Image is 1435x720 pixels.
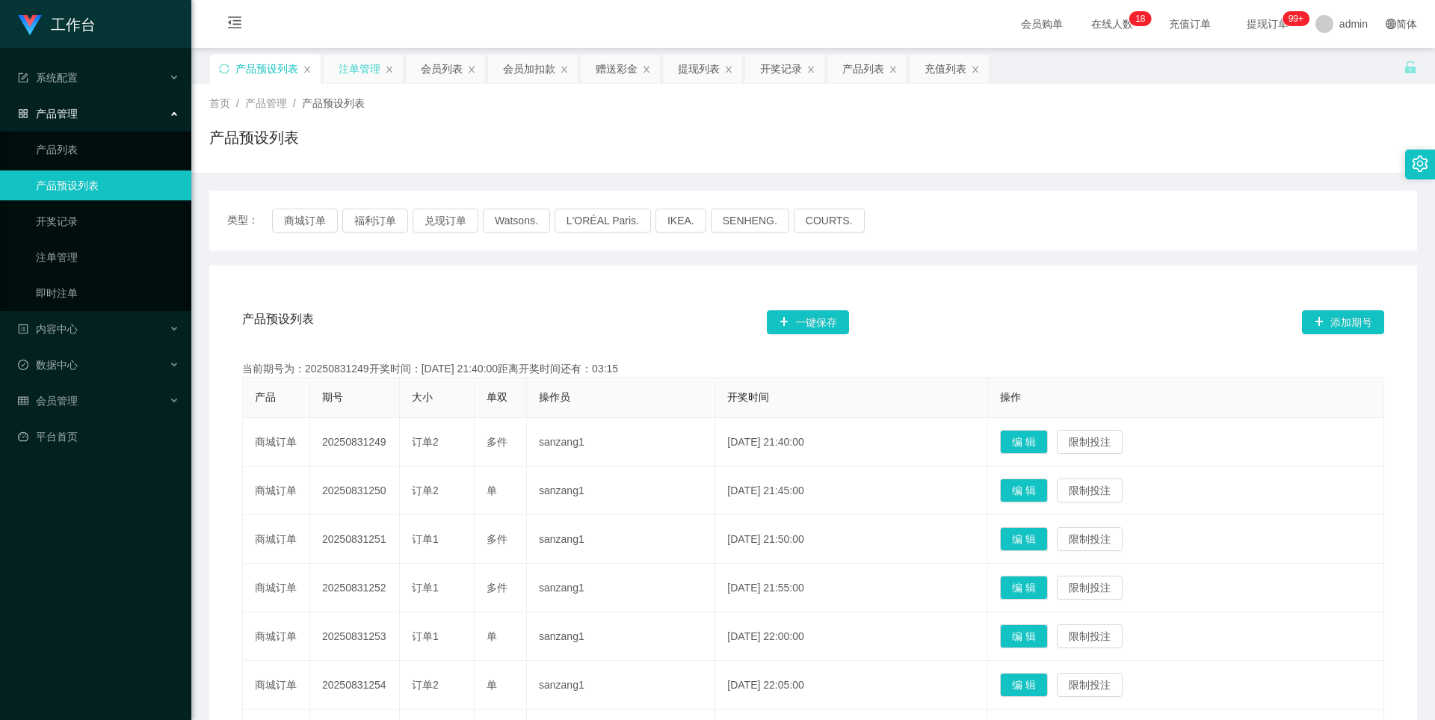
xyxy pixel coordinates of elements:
[1057,527,1123,551] button: 限制投注
[806,65,815,74] i: 图标: close
[36,206,179,236] a: 开奖记录
[527,612,715,661] td: sanzang1
[1057,479,1123,502] button: 限制投注
[242,361,1384,377] div: 当前期号为：20250831249开奖时间：[DATE] 21:40:00距离开奖时间还有：03:15
[18,324,28,334] i: 图标: profile
[1000,479,1048,502] button: 编 辑
[1057,576,1123,600] button: 限制投注
[487,582,507,594] span: 多件
[209,126,299,149] h1: 产品预设列表
[1000,527,1048,551] button: 编 辑
[310,564,400,612] td: 20250831252
[1000,673,1048,697] button: 编 辑
[1135,11,1141,26] p: 1
[842,55,884,83] div: 产品列表
[1000,576,1048,600] button: 编 辑
[412,484,439,496] span: 订单2
[715,564,988,612] td: [DATE] 21:55:00
[219,64,229,74] i: 图标: sync
[794,209,865,233] button: COURTS.
[1161,19,1218,29] span: 充值订单
[560,65,569,74] i: 图标: close
[322,391,343,403] span: 期号
[711,209,789,233] button: SENHENG.
[971,65,980,74] i: 图标: close
[302,97,365,109] span: 产品预设列表
[385,65,394,74] i: 图标: close
[18,395,78,407] span: 会员管理
[487,533,507,545] span: 多件
[1057,624,1123,648] button: 限制投注
[527,661,715,710] td: sanzang1
[339,55,380,83] div: 注单管理
[527,564,715,612] td: sanzang1
[18,323,78,335] span: 内容中心
[243,661,310,710] td: 商城订单
[527,418,715,467] td: sanzang1
[243,467,310,515] td: 商城订单
[1129,11,1151,26] sup: 18
[242,310,314,334] span: 产品预设列表
[18,72,78,84] span: 系统配置
[1412,156,1428,172] i: 图标: setting
[18,396,28,406] i: 图标: table
[487,436,507,448] span: 多件
[293,97,296,109] span: /
[310,515,400,564] td: 20250831251
[715,467,988,515] td: [DATE] 21:45:00
[36,278,179,308] a: 即时注单
[487,679,497,691] span: 单
[342,209,408,233] button: 福利订单
[18,108,78,120] span: 产品管理
[555,209,651,233] button: L'ORÉAL Paris.
[227,209,272,233] span: 类型：
[727,391,769,403] span: 开奖时间
[209,97,230,109] span: 首页
[310,418,400,467] td: 20250831249
[310,467,400,515] td: 20250831250
[596,55,638,83] div: 赠送彩金
[245,97,287,109] span: 产品管理
[715,612,988,661] td: [DATE] 22:00:00
[1000,624,1048,648] button: 编 辑
[255,391,276,403] span: 产品
[487,630,497,642] span: 单
[412,391,433,403] span: 大小
[715,515,988,564] td: [DATE] 21:50:00
[1386,19,1396,29] i: 图标: global
[767,310,849,334] button: 图标: plus一键保存
[310,612,400,661] td: 20250831253
[889,65,898,74] i: 图标: close
[655,209,706,233] button: IKEA.
[18,360,28,370] i: 图标: check-circle-o
[412,582,439,594] span: 订单1
[36,170,179,200] a: 产品预设列表
[1239,19,1296,29] span: 提现订单
[303,65,312,74] i: 图标: close
[760,55,802,83] div: 开奖记录
[51,1,96,49] h1: 工作台
[539,391,570,403] span: 操作员
[209,1,260,49] i: 图标: menu-fold
[527,467,715,515] td: sanzang1
[715,418,988,467] td: [DATE] 21:40:00
[1057,673,1123,697] button: 限制投注
[925,55,966,83] div: 充值列表
[1057,430,1123,454] button: 限制投注
[236,97,239,109] span: /
[243,564,310,612] td: 商城订单
[483,209,550,233] button: Watsons.
[412,630,439,642] span: 订单1
[18,18,96,30] a: 工作台
[1283,11,1309,26] sup: 1040
[487,484,497,496] span: 单
[413,209,478,233] button: 兑现订单
[412,533,439,545] span: 订单1
[36,135,179,164] a: 产品列表
[243,418,310,467] td: 商城订单
[724,65,733,74] i: 图标: close
[18,15,42,36] img: logo.9652507e.png
[1404,61,1417,74] i: 图标: unlock
[1302,310,1384,334] button: 图标: plus添加期号
[503,55,555,83] div: 会员加扣款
